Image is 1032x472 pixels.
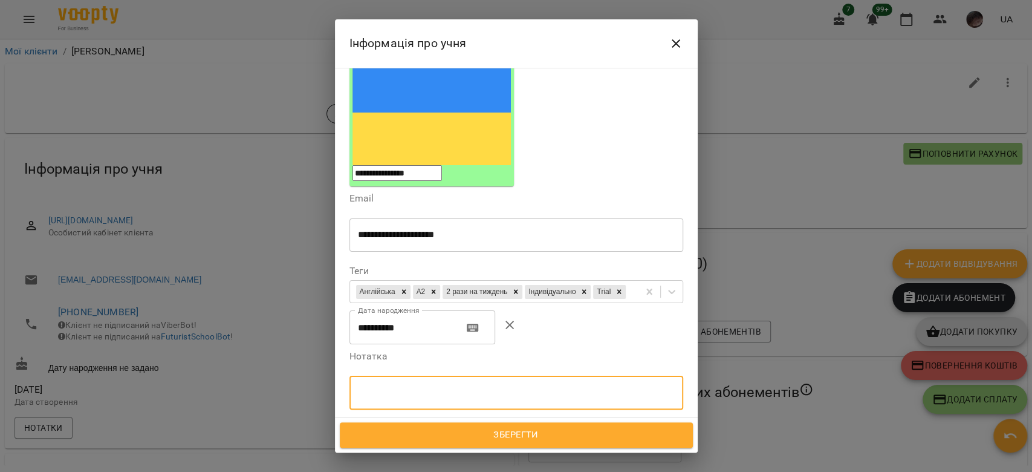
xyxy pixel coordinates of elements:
[661,29,690,58] button: Close
[413,285,427,299] div: А2
[340,422,693,448] button: Зберегти
[349,266,683,276] label: Теги
[352,60,511,166] img: Ukraine
[525,285,577,299] div: Індивідуально
[356,285,397,299] div: Англійська
[349,34,467,53] h6: Інформація про учня
[349,194,683,203] label: Email
[593,285,612,299] div: Trial
[353,427,680,443] span: Зберегти
[443,285,509,299] div: 2 рази на тиждень
[349,352,683,361] label: Нотатка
